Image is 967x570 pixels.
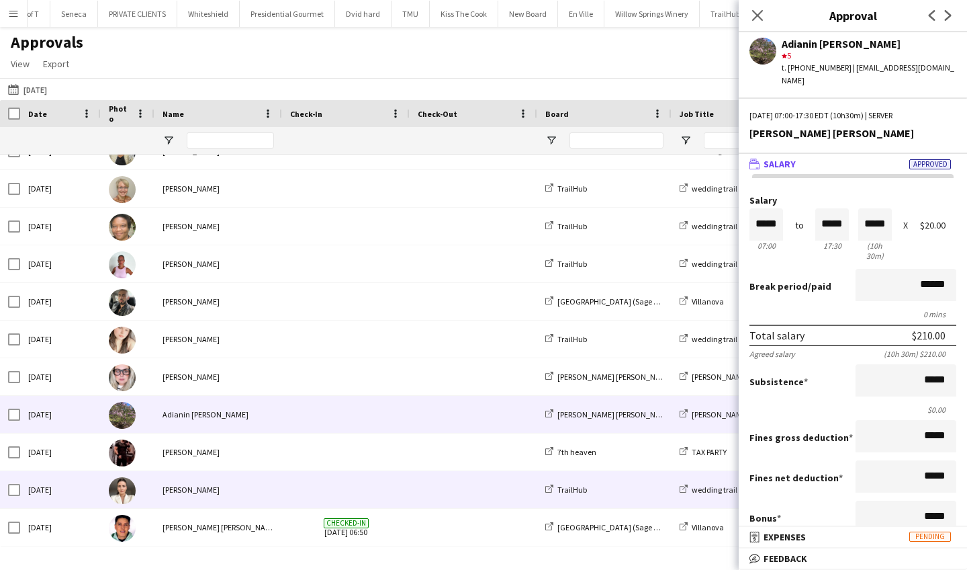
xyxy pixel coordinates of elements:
mat-expansion-panel-header: SalaryApproved [739,154,967,174]
input: Board Filter Input [569,132,663,149]
button: Kiss The Cook [430,1,498,27]
img: Adianin Leon [109,402,136,429]
span: TrailHub [557,259,587,269]
img: Kevin Gomez [109,289,136,316]
div: to [795,220,804,231]
a: [PERSON_NAME] [PERSON_NAME] [680,409,807,419]
div: $0.00 [749,405,956,415]
a: [PERSON_NAME] [PERSON_NAME] [545,409,673,419]
img: Petagay Dixon [109,214,136,241]
a: TrailHub [545,259,587,269]
div: [DATE] [20,396,101,433]
span: wedding trail hub [692,221,752,231]
div: [DATE] [20,321,101,358]
span: wedding trail hub [692,259,752,269]
label: Subsistence [749,376,808,388]
span: wedding trail hub [692,485,752,495]
img: Christine Rieck [109,176,136,203]
div: 10h 30m [858,241,892,261]
span: Pending [909,532,951,542]
span: wedding trail hub [692,184,752,194]
span: View [11,58,30,70]
span: [PERSON_NAME] [PERSON_NAME] [557,372,673,382]
div: [DATE] [20,283,101,320]
a: TrailHub [545,184,587,194]
span: Job Title [680,109,714,119]
div: [DATE] 07:00-17:30 EDT (10h30m) | SERVER [749,110,956,122]
img: Vicky Stimac [109,251,136,278]
span: Name [163,109,184,119]
div: [DATE] [20,434,101,471]
a: wedding trail hub [680,184,752,194]
span: 7th heaven [557,447,596,457]
div: [PERSON_NAME] [154,471,282,508]
a: wedding trail hub [680,221,752,231]
label: Salary [749,196,956,206]
span: Board [545,109,569,119]
span: Check-In [290,109,322,119]
span: TrailHub [557,221,587,231]
span: [PERSON_NAME] [PERSON_NAME] [692,372,807,382]
img: Dayanis Garcia Aguiar [109,327,136,354]
a: TrailHub [545,221,587,231]
div: [PERSON_NAME] [154,358,282,395]
span: Break period [749,280,808,292]
button: U of T [9,1,50,27]
span: [GEOGRAPHIC_DATA] (Sage Dining) [557,522,679,532]
img: Joseph Ernesto [109,440,136,466]
div: [PERSON_NAME] [PERSON_NAME] [749,127,956,139]
a: TrailHub [545,334,587,344]
div: [DATE] [20,358,101,395]
a: Villanova [680,522,724,532]
a: Export [38,55,75,73]
a: [GEOGRAPHIC_DATA] (Sage Dining) [545,522,679,532]
button: Willow Springs Winery [604,1,700,27]
span: Approved [909,159,951,169]
div: [DATE] [20,471,101,508]
a: [PERSON_NAME] [PERSON_NAME] [680,372,807,382]
a: [GEOGRAPHIC_DATA] (Sage Dining) [545,296,679,307]
div: (10h 30m) $210.00 [884,349,956,359]
label: Fines net deduction [749,472,843,484]
div: $20.00 [920,220,956,231]
img: Beata Pawlowski [109,364,136,391]
button: Open Filter Menu [163,134,175,147]
a: View [5,55,35,73]
div: 17:30 [815,241,849,251]
input: Job Title Filter Input [704,132,798,149]
a: 7th heaven [545,447,596,457]
span: Expenses [764,531,806,543]
div: [DATE] [20,509,101,546]
div: [DATE] [20,208,101,245]
div: 07:00 [749,241,783,251]
button: TMU [392,1,430,27]
button: En Ville [558,1,604,27]
div: 0 mins [749,309,956,319]
button: Dvid hard [335,1,392,27]
div: t. [PHONE_NUMBER] | [EMAIL_ADDRESS][DOMAIN_NAME] [782,62,956,86]
div: Agreed salary [749,349,795,359]
div: X [903,220,908,231]
button: Open Filter Menu [680,134,692,147]
img: Agnessa Voloshyna [109,477,136,504]
span: TAX PARTY [692,447,727,457]
span: [DATE] 06:50 [290,509,402,546]
a: TAX PARTY [680,447,727,457]
div: Adianin [PERSON_NAME] [782,38,956,50]
button: Presidential Gourmet [240,1,335,27]
span: Villanova [692,522,724,532]
a: wedding trail hub [680,259,752,269]
div: [PERSON_NAME] [154,245,282,282]
div: [PERSON_NAME] [154,283,282,320]
span: [PERSON_NAME] [PERSON_NAME] [692,409,807,419]
span: Export [43,58,69,70]
span: Salary [764,158,796,170]
mat-expansion-panel-header: Feedback [739,548,967,569]
button: New Board [498,1,558,27]
span: [PERSON_NAME] [PERSON_NAME] [557,409,673,419]
div: [PERSON_NAME] [PERSON_NAME] [154,509,282,546]
span: Feedback [764,553,807,565]
span: Checked-in [324,518,369,528]
label: Bonus [749,512,781,524]
a: [PERSON_NAME] [PERSON_NAME] [545,372,673,382]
